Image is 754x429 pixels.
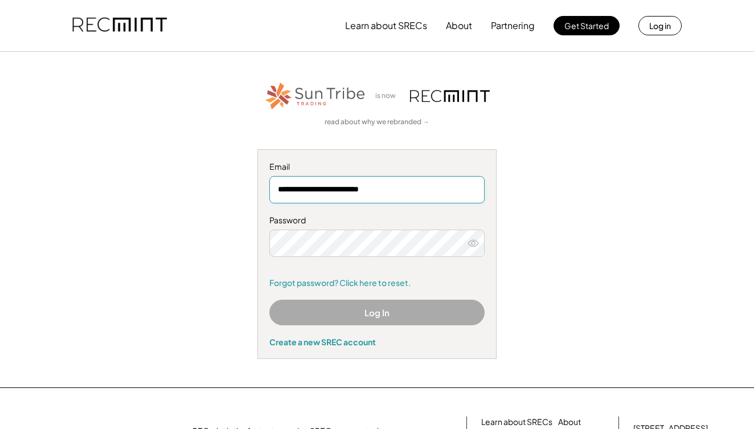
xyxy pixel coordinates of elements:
[481,416,552,428] a: Learn about SRECs
[372,91,404,101] div: is now
[558,416,581,428] a: About
[325,117,429,127] a: read about why we rebranded →
[345,14,427,37] button: Learn about SRECs
[638,16,682,35] button: Log in
[446,14,472,37] button: About
[264,80,367,112] img: STT_Horizontal_Logo%2B-%2BColor.png
[491,14,535,37] button: Partnering
[269,300,485,325] button: Log In
[269,337,485,347] div: Create a new SREC account
[269,161,485,173] div: Email
[269,215,485,226] div: Password
[72,6,167,45] img: recmint-logotype%403x.png
[269,277,485,289] a: Forgot password? Click here to reset.
[554,16,620,35] button: Get Started
[410,90,490,102] img: recmint-logotype%403x.png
